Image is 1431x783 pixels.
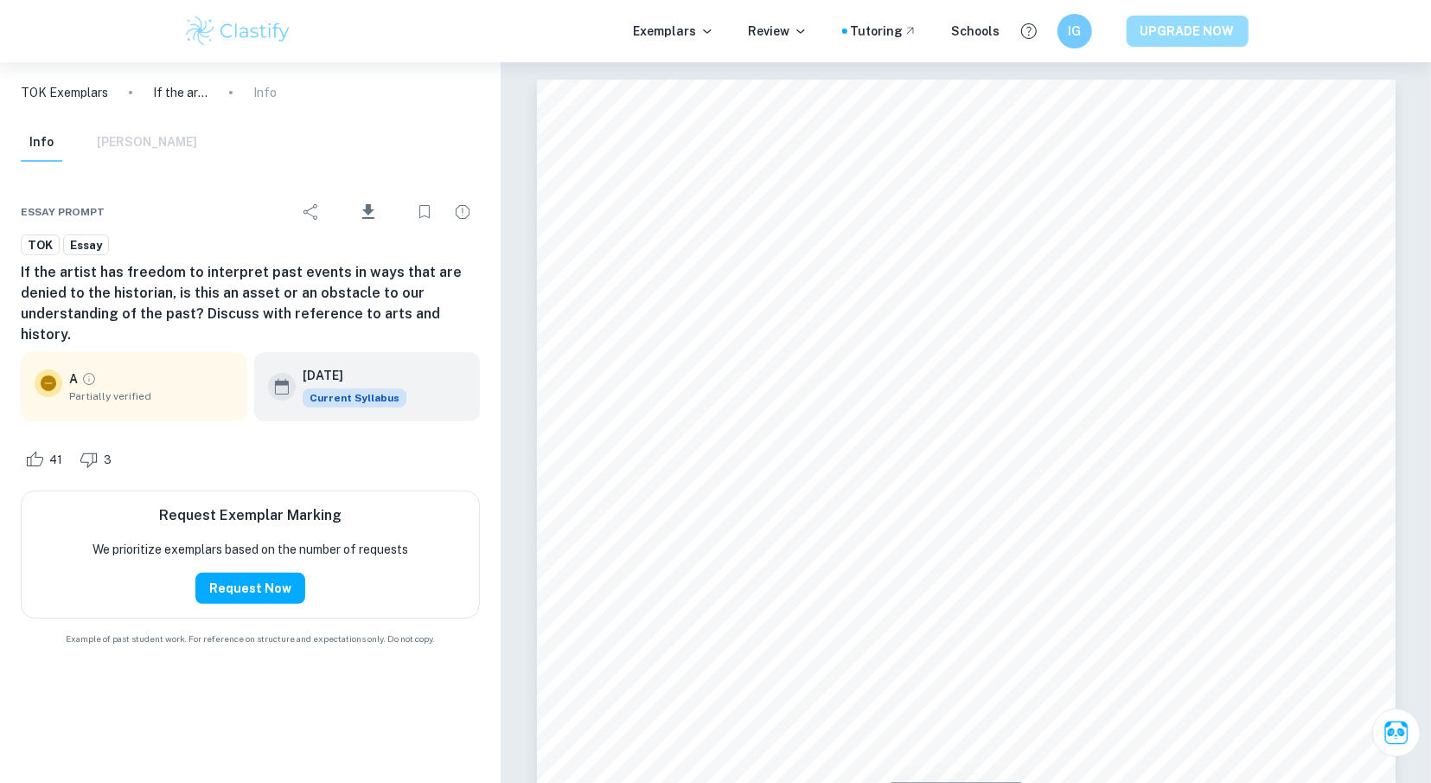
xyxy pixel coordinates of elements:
[21,204,105,220] span: Essay prompt
[1127,16,1249,47] button: UPGRADE NOW
[303,366,393,385] h6: [DATE]
[1064,22,1084,41] h6: IG
[1014,16,1044,46] button: Help and Feedback
[195,573,305,604] button: Request Now
[63,234,109,256] a: Essay
[75,446,121,473] div: Dislike
[81,371,97,387] a: Grade partially verified
[253,83,277,102] p: Info
[303,388,406,408] div: This exemplar is based on the current syllabus. Feel free to refer to it for inspiration/ideas wh...
[332,189,404,234] div: Download
[1372,709,1421,757] button: Ask Clai
[64,237,108,254] span: Essay
[749,22,808,41] p: Review
[21,83,108,102] a: TOK Exemplars
[22,237,59,254] span: TOK
[40,452,72,469] span: 41
[183,14,293,48] img: Clastify logo
[69,369,78,388] p: A
[407,195,442,229] div: Bookmark
[159,505,342,526] h6: Request Exemplar Marking
[445,195,480,229] div: Report issue
[93,540,408,559] p: We prioritize exemplars based on the number of requests
[153,83,208,102] p: If the artist has freedom to interpret past events in ways that are denied to the historian, is t...
[851,22,917,41] a: Tutoring
[94,452,121,469] span: 3
[21,124,62,162] button: Info
[303,388,406,408] span: Current Syllabus
[21,262,480,345] h6: If the artist has freedom to interpret past events in ways that are denied to the historian, is t...
[69,388,233,404] span: Partially verified
[634,22,714,41] p: Exemplars
[21,632,480,645] span: Example of past student work. For reference on structure and expectations only. Do not copy.
[1057,14,1092,48] button: IG
[21,234,60,256] a: TOK
[294,195,329,229] div: Share
[21,446,72,473] div: Like
[952,22,1000,41] a: Schools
